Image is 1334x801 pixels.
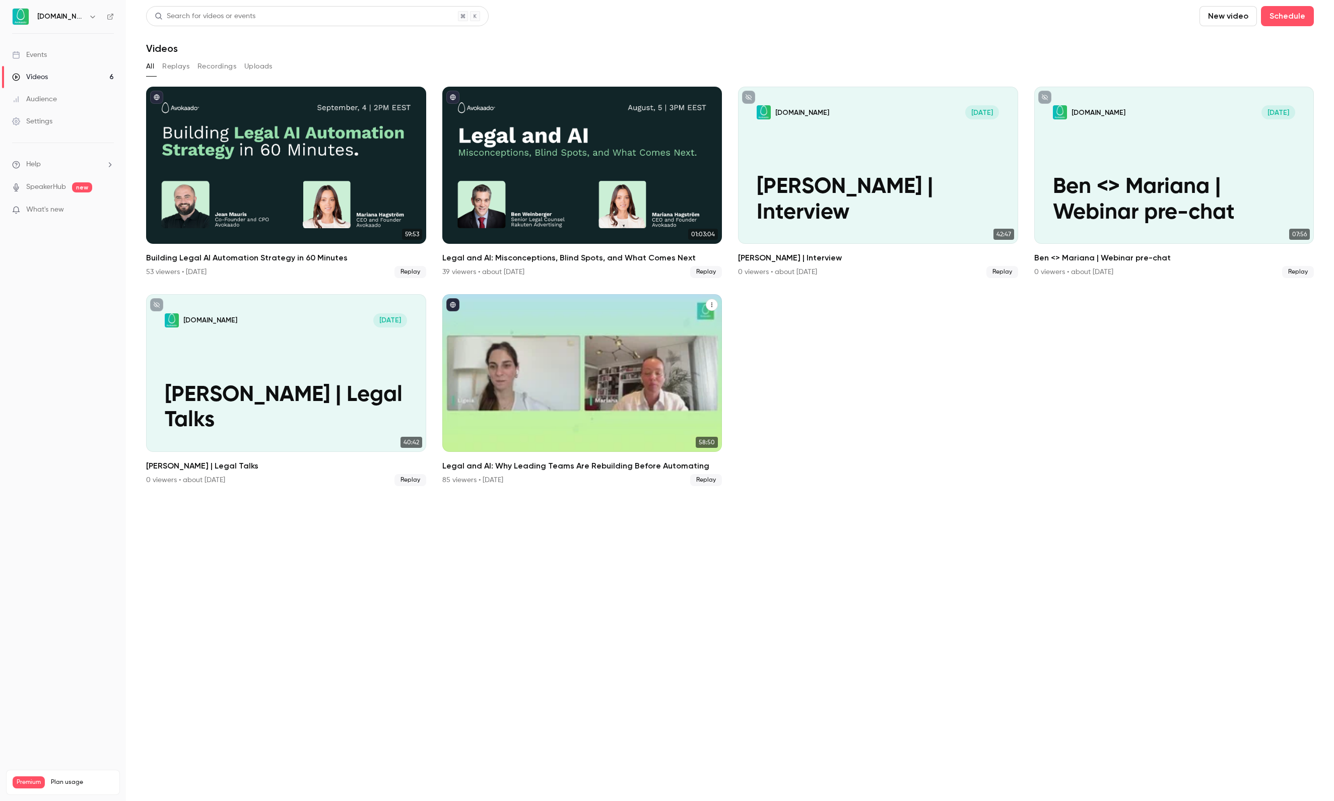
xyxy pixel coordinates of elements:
[165,382,407,433] p: [PERSON_NAME] | Legal Talks
[12,94,57,104] div: Audience
[12,50,47,60] div: Events
[1034,267,1113,277] div: 0 viewers • about [DATE]
[394,266,426,278] span: Replay
[155,11,255,22] div: Search for videos or events
[26,159,41,170] span: Help
[742,91,755,104] button: unpublished
[394,474,426,486] span: Replay
[13,776,45,788] span: Premium
[146,294,426,486] a: Antti Innanen | Legal Talks[DOMAIN_NAME][DATE][PERSON_NAME] | Legal Talks40:42[PERSON_NAME] | Leg...
[150,91,163,104] button: published
[401,437,422,448] span: 40:42
[1034,87,1314,278] a: Ben <> Mariana | Webinar pre-chat[DOMAIN_NAME][DATE]Ben <> Mariana | Webinar pre-chat07:56Ben <> ...
[446,298,459,311] button: published
[690,266,722,278] span: Replay
[965,105,999,119] span: [DATE]
[12,116,52,126] div: Settings
[72,182,92,192] span: new
[146,42,178,54] h1: Videos
[12,159,114,170] li: help-dropdown-opener
[690,474,722,486] span: Replay
[442,87,722,278] a: 01:03:04Legal and AI: Misconceptions, Blind Spots, and What Comes Next39 viewers • about [DATE]Re...
[373,313,407,327] span: [DATE]
[442,252,722,264] h2: Legal and AI: Misconceptions, Blind Spots, and What Comes Next
[402,229,422,240] span: 59:53
[162,58,189,75] button: Replays
[13,9,29,25] img: Avokaado.io
[442,460,722,472] h2: Legal and AI: Why Leading Teams Are Rebuilding Before Automating
[146,267,207,277] div: 53 viewers • [DATE]
[150,298,163,311] button: unpublished
[1282,266,1314,278] span: Replay
[183,315,237,325] p: [DOMAIN_NAME]
[688,229,718,240] span: 01:03:04
[51,778,113,786] span: Plan usage
[37,12,85,22] h6: [DOMAIN_NAME]
[146,58,154,75] button: All
[775,108,829,117] p: [DOMAIN_NAME]
[146,87,1314,486] ul: Videos
[1053,174,1295,225] p: Ben <> Mariana | Webinar pre-chat
[738,267,817,277] div: 0 viewers • about [DATE]
[244,58,273,75] button: Uploads
[146,475,225,485] div: 0 viewers • about [DATE]
[738,87,1018,278] a: Nate Kostelnik | Interview [DOMAIN_NAME][DATE][PERSON_NAME] | Interview42:47[PERSON_NAME] | Inter...
[446,91,459,104] button: published
[1034,87,1314,278] li: Ben <> Mariana | Webinar pre-chat
[146,87,426,278] a: 59:53Building Legal AI Automation Strategy in 60 Minutes53 viewers • [DATE]Replay
[1072,108,1125,117] p: [DOMAIN_NAME]
[146,252,426,264] h2: Building Legal AI Automation Strategy in 60 Minutes
[1261,105,1295,119] span: [DATE]
[757,174,999,225] p: [PERSON_NAME] | Interview
[442,87,722,278] li: Legal and AI: Misconceptions, Blind Spots, and What Comes Next
[1199,6,1257,26] button: New video
[26,205,64,215] span: What's new
[1034,252,1314,264] h2: Ben <> Mariana | Webinar pre-chat
[146,460,426,472] h2: [PERSON_NAME] | Legal Talks
[442,475,503,485] div: 85 viewers • [DATE]
[1053,105,1067,119] img: Ben <> Mariana | Webinar pre-chat
[986,266,1018,278] span: Replay
[146,87,426,278] li: Building Legal AI Automation Strategy in 60 Minutes
[442,294,722,486] li: Legal and AI: Why Leading Teams Are Rebuilding Before Automating
[26,182,66,192] a: SpeakerHub
[12,72,48,82] div: Videos
[197,58,236,75] button: Recordings
[738,252,1018,264] h2: [PERSON_NAME] | Interview
[993,229,1014,240] span: 42:47
[738,87,1018,278] li: Nate Kostelnik | Interview
[146,6,1314,795] section: Videos
[442,267,524,277] div: 39 viewers • about [DATE]
[165,313,179,327] img: Antti Innanen | Legal Talks
[442,294,722,486] a: 58:50Legal and AI: Why Leading Teams Are Rebuilding Before Automating85 viewers • [DATE]Replay
[1289,229,1310,240] span: 07:56
[757,105,771,119] img: Nate Kostelnik | Interview
[1261,6,1314,26] button: Schedule
[146,294,426,486] li: Antti Innanen | Legal Talks
[1038,91,1051,104] button: unpublished
[696,437,718,448] span: 58:50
